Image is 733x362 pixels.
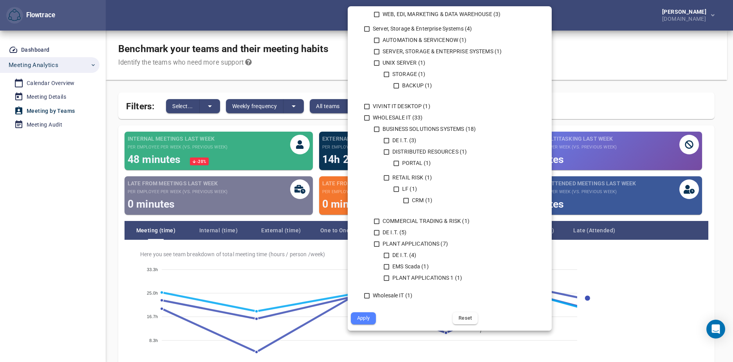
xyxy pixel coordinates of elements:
[410,196,492,205] div: CRM (1)
[391,70,511,78] div: STORAGE (1)
[381,228,520,237] div: DE I.T. (5)
[458,314,472,323] span: Reset
[381,217,520,225] div: COMMERCIAL TRADING & RISK (1)
[391,148,511,156] div: DISTRIBUTED RESOURCES (1)
[381,36,520,44] div: AUTOMATION & SERVICENOW (1)
[391,136,511,145] div: DE I.T. (3)
[381,240,520,248] div: PLANT APPLICATIONS (7)
[401,159,502,167] div: PORTAL (1)
[391,262,511,271] div: EMS Scada (1)
[381,10,520,18] div: WEB, EDI, MARKETING & DATA WAREHOUSE (3)
[351,312,376,324] button: Apply
[371,102,530,110] div: VIVINT IT DESKTOP (1)
[381,47,520,56] div: SERVER, STORAGE & ENTERPRISE SYSTEMS (1)
[391,251,511,259] div: DE I.T. (4)
[371,114,530,122] div: WHOLESALE IT (33)
[371,291,530,300] div: Wholesale IT (1)
[356,314,370,323] span: Apply
[371,25,530,33] div: Server, Storage & Enterprise Systems (4)
[706,320,725,338] div: Open Intercom Messenger
[401,185,502,193] div: LF (1)
[381,59,520,67] div: UNIX SERVER (1)
[391,174,511,182] div: RETAIL RISK (1)
[381,125,520,133] div: BUSINESS SOLUTIONS SYSTEMS (18)
[391,274,511,282] div: PLANT APPLICATIONS 1 (1)
[401,81,502,90] div: BACKUP (1)
[453,312,478,324] button: Reset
